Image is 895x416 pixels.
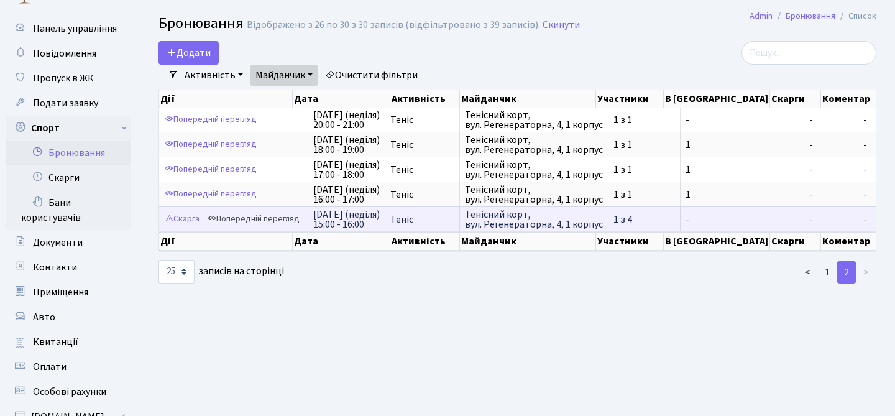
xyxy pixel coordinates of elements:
[543,19,580,31] a: Скинути
[770,90,821,108] th: Скарги
[686,215,799,224] span: -
[6,141,131,165] a: Бронювання
[158,260,195,284] select: записів на сторінці
[6,305,131,330] a: Авто
[613,140,675,150] span: 1 з 1
[809,140,853,150] span: -
[33,261,77,274] span: Контакти
[320,65,423,86] a: Очистити фільтри
[809,190,853,200] span: -
[460,90,597,108] th: Майданчик
[158,260,284,284] label: записів на сторінці
[741,41,876,65] input: Пошук...
[313,210,380,229] span: [DATE] (неділя) 15:00 - 16:00
[247,19,540,31] div: Відображено з 26 по 30 з 30 записів (відфільтровано з 39 записів).
[460,232,597,251] th: Майданчик
[313,135,380,155] span: [DATE] (неділя) 18:00 - 19:00
[837,261,856,284] a: 2
[835,9,876,23] li: Список
[686,140,799,150] span: 1
[596,232,663,251] th: Участники
[390,215,454,224] span: Теніс
[159,90,293,108] th: Дії
[6,354,131,379] a: Оплати
[6,280,131,305] a: Приміщення
[293,90,390,108] th: Дата
[821,90,884,108] th: Коментар
[6,255,131,280] a: Контакти
[390,190,454,200] span: Теніс
[33,22,117,35] span: Панель управління
[313,185,380,205] span: [DATE] (неділя) 16:00 - 17:00
[863,213,867,226] span: -
[33,360,67,374] span: Оплати
[6,190,131,230] a: Бани користувачів
[33,72,94,85] span: Пропуск в ЖК
[863,113,867,127] span: -
[33,385,106,399] span: Особові рахунки
[465,110,603,130] span: Тенісний корт, вул. Регенераторна, 4, 1 корпус
[33,285,88,299] span: Приміщення
[6,66,131,91] a: Пропуск в ЖК
[465,210,603,229] span: Тенісний корт, вул. Регенераторна, 4, 1 корпус
[390,140,454,150] span: Теніс
[686,190,799,200] span: 1
[6,165,131,190] a: Скарги
[158,41,219,65] button: Додати
[809,215,853,224] span: -
[313,160,380,180] span: [DATE] (неділя) 17:00 - 18:00
[750,9,773,22] a: Admin
[596,90,663,108] th: Участники
[664,232,770,251] th: В [GEOGRAPHIC_DATA]
[863,163,867,177] span: -
[162,110,260,129] a: Попередній перегляд
[33,335,78,349] span: Квитанції
[159,232,293,251] th: Дії
[33,236,83,249] span: Документи
[664,90,770,108] th: В [GEOGRAPHIC_DATA]
[817,261,837,284] a: 1
[613,215,675,224] span: 1 з 4
[613,190,675,200] span: 1 з 1
[250,65,318,86] a: Майданчик
[162,160,260,179] a: Попередній перегляд
[6,41,131,66] a: Повідомлення
[809,115,853,125] span: -
[6,116,131,141] a: Спорт
[821,232,884,251] th: Коментар
[863,138,867,152] span: -
[686,115,799,125] span: -
[863,188,867,201] span: -
[786,9,835,22] a: Бронювання
[33,310,55,324] span: Авто
[162,210,203,229] a: Скарга
[465,160,603,180] span: Тенісний корт, вул. Регенераторна, 4, 1 корпус
[6,379,131,404] a: Особові рахунки
[6,91,131,116] a: Подати заявку
[204,210,303,229] a: Попередній перегляд
[390,115,454,125] span: Теніс
[162,185,260,204] a: Попередній перегляд
[6,230,131,255] a: Документи
[465,135,603,155] span: Тенісний корт, вул. Регенераторна, 4, 1 корпус
[390,90,459,108] th: Активність
[465,185,603,205] span: Тенісний корт, вул. Регенераторна, 4, 1 корпус
[162,135,260,154] a: Попередній перегляд
[6,330,131,354] a: Квитанції
[158,12,244,34] span: Бронювання
[613,165,675,175] span: 1 з 1
[293,232,390,251] th: Дата
[797,261,818,284] a: <
[33,96,98,110] span: Подати заявку
[390,165,454,175] span: Теніс
[313,110,380,130] span: [DATE] (неділя) 20:00 - 21:00
[613,115,675,125] span: 1 з 1
[809,165,853,175] span: -
[770,232,821,251] th: Скарги
[390,232,459,251] th: Активність
[686,165,799,175] span: 1
[6,16,131,41] a: Панель управління
[33,47,96,60] span: Повідомлення
[180,65,248,86] a: Активність
[731,3,895,29] nav: breadcrumb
